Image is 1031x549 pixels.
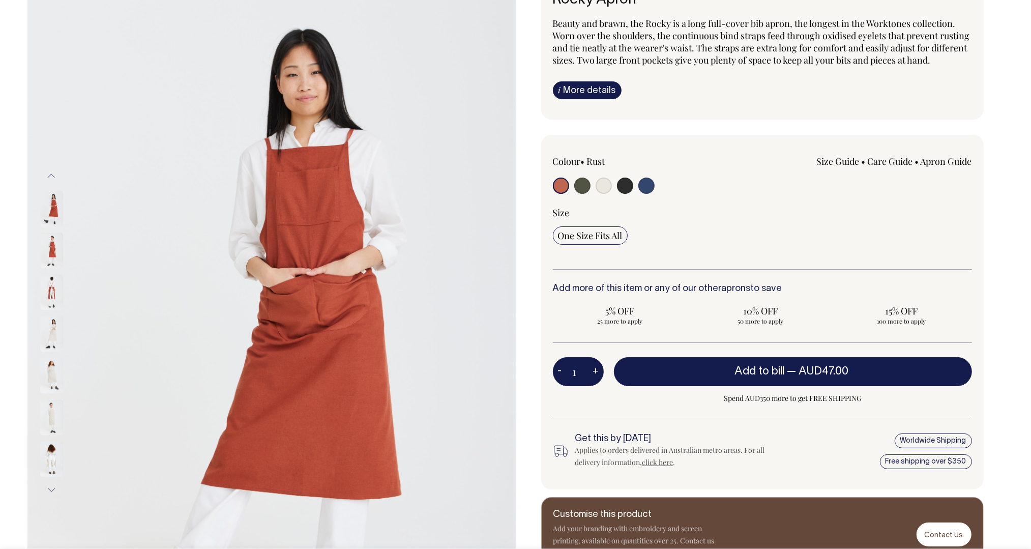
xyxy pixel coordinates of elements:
[698,317,823,325] span: 50 more to apply
[799,366,848,377] span: AUD47.00
[553,207,972,219] div: Size
[575,444,782,469] div: Applies to orders delivered in Australian metro areas. For all delivery information, .
[921,155,972,167] a: Apron Guide
[734,366,784,377] span: Add to bill
[693,302,828,328] input: 10% OFF 50 more to apply
[44,479,59,502] button: Next
[553,302,688,328] input: 5% OFF 25 more to apply
[40,400,63,436] img: natural
[915,155,919,167] span: •
[587,155,605,167] label: Rust
[40,191,63,227] img: rust
[553,510,716,520] h6: Customise this product
[553,81,622,99] a: iMore details
[553,362,567,382] button: -
[44,164,59,187] button: Previous
[614,392,972,404] span: Spend AUD350 more to get FREE SHIPPING
[553,17,970,66] span: Beauty and brawn, the Rocky is a long full-cover bib apron, the longest in the Worktones collecti...
[575,434,782,444] h6: Get this by [DATE]
[558,84,561,95] span: i
[40,233,63,269] img: rust
[553,284,972,294] h6: Add more of this item or any of our other to save
[834,302,969,328] input: 15% OFF 100 more to apply
[40,275,63,310] img: rust
[722,284,751,293] a: aprons
[581,155,585,167] span: •
[558,229,623,242] span: One Size Fits All
[40,442,63,477] img: natural
[868,155,913,167] a: Care Guide
[558,317,683,325] span: 25 more to apply
[614,357,972,386] button: Add to bill —AUD47.00
[862,155,866,167] span: •
[553,155,721,167] div: Colour
[642,457,673,467] a: click here
[817,155,860,167] a: Size Guide
[839,317,964,325] span: 100 more to apply
[40,316,63,352] img: natural
[588,362,604,382] button: +
[558,305,683,317] span: 5% OFF
[40,358,63,394] img: natural
[787,366,851,377] span: —
[698,305,823,317] span: 10% OFF
[839,305,964,317] span: 15% OFF
[553,226,628,245] input: One Size Fits All
[917,523,971,546] a: Contact Us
